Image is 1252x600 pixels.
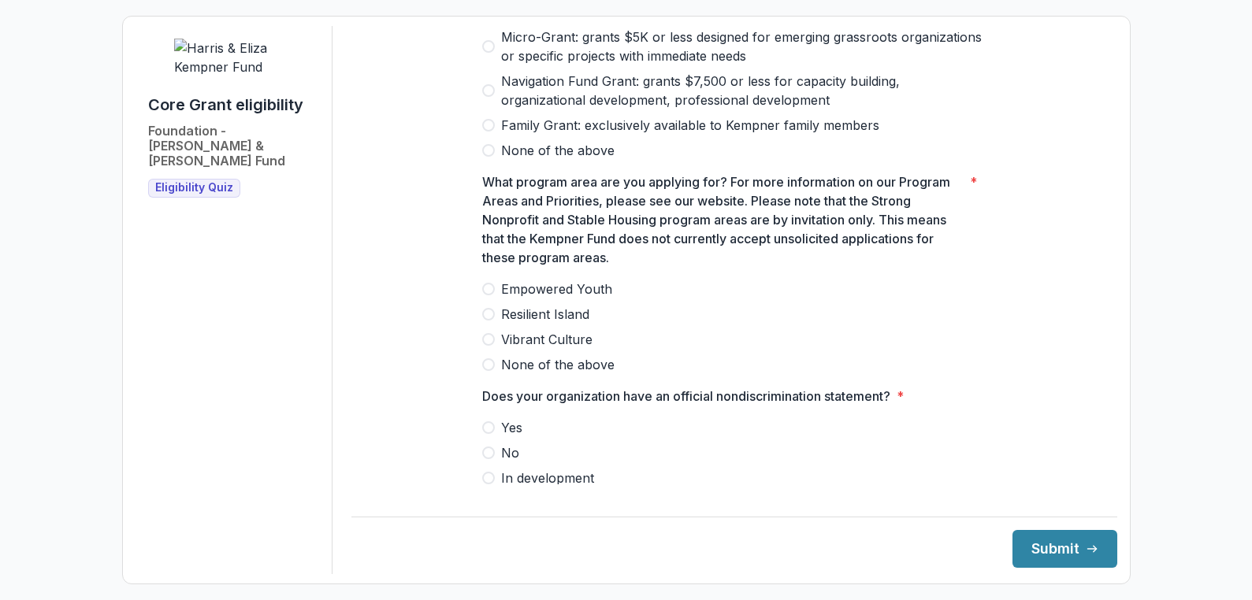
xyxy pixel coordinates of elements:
[148,95,303,114] h1: Core Grant eligibility
[501,116,879,135] span: Family Grant: exclusively available to Kempner family members
[148,124,319,169] h2: Foundation - [PERSON_NAME] & [PERSON_NAME] Fund
[501,330,593,349] span: Vibrant Culture
[501,418,522,437] span: Yes
[501,469,594,487] span: In development
[174,39,292,76] img: Harris & Eliza Kempner Fund
[1012,530,1117,568] button: Submit
[501,28,986,65] span: Micro-Grant: grants $5K or less designed for emerging grassroots organizations or specific projec...
[501,355,615,374] span: None of the above
[501,443,519,462] span: No
[482,172,964,267] p: What program area are you applying for? For more information on our Program Areas and Priorities,...
[501,141,615,160] span: None of the above
[501,72,986,109] span: Navigation Fund Grant: grants $7,500 or less for capacity building, organizational development, p...
[482,387,890,406] p: Does your organization have an official nondiscrimination statement?
[501,280,612,298] span: Empowered Youth
[501,305,589,324] span: Resilient Island
[155,181,233,194] span: Eligibility Quiz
